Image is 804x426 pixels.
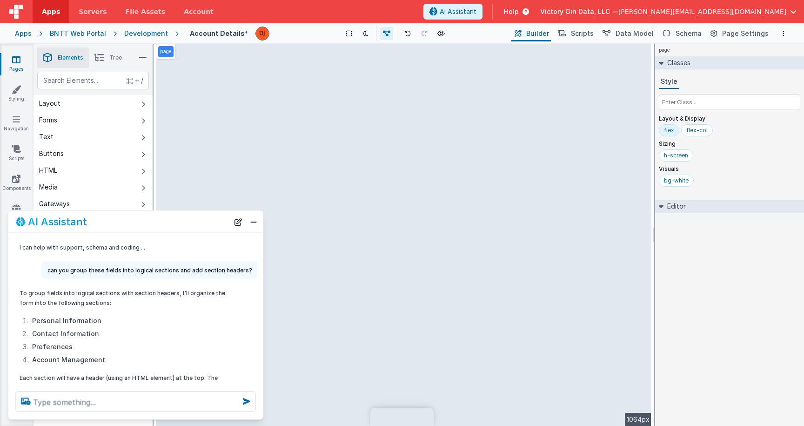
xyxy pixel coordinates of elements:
div: HTML [39,166,57,175]
button: Buttons [33,145,153,162]
span: AI Assistant [440,7,476,16]
span: Elements [58,54,83,61]
span: [PERSON_NAME][EMAIL_ADDRESS][DOMAIN_NAME] [618,7,786,16]
li: Personal Information [30,315,228,326]
button: AI Assistant [423,4,482,20]
button: Victory Gin Data, LLC — [PERSON_NAME][EMAIL_ADDRESS][DOMAIN_NAME] [540,7,797,16]
h2: AI Assistant [28,216,87,227]
li: Contact Information [30,328,228,339]
button: Gateways [33,196,153,212]
span: Schema [676,29,702,38]
div: BNTT Web Portal [50,29,106,38]
div: Apps [15,29,32,38]
p: can you group these fields into logical sections and add section headers? [47,265,252,275]
span: Page Settings [722,29,769,38]
h4: Account Details [190,30,245,37]
span: + / [127,72,143,89]
div: 1064px [625,413,651,426]
p: To group fields into logical sections with section headers, I'll organize the form into the follo... [20,288,228,308]
span: Builder [526,29,549,38]
div: Gateways [39,199,70,209]
div: bg-white [664,177,689,184]
button: Data Model [599,26,656,41]
input: Search Elements... [37,72,149,89]
p: Visuals [659,165,800,173]
p: Layout & Display [659,115,800,122]
div: Layout [39,99,60,108]
span: Data Model [616,29,654,38]
div: Forms [39,115,57,125]
button: Page Settings [707,26,770,41]
button: Forms [33,112,153,128]
button: Close [248,215,260,228]
button: HTML [33,162,153,179]
button: Style [659,75,679,89]
span: Tree [109,54,122,61]
div: Text [39,132,54,142]
span: Help [504,7,519,16]
li: Account Management [30,354,228,365]
p: page [160,48,172,55]
div: Development [124,29,168,38]
div: Media [39,183,58,192]
p: Sizing [659,140,800,148]
button: Media [33,179,153,196]
div: flex-col [686,127,708,134]
button: Layout [33,95,153,112]
button: Text [33,128,153,145]
h2: Editor [663,200,686,213]
button: New Chat [232,215,245,228]
span: File Assets [126,7,166,16]
div: h-screen [664,152,688,159]
span: Scripts [571,29,594,38]
p: Each section will have a header (using an HTML element) at the top. The structure will be: [20,372,228,392]
div: flex [664,127,674,134]
li: Preferences [30,341,228,352]
div: --> [156,44,651,426]
input: Enter Class... [659,95,800,109]
span: Victory Gin Data, LLC — [540,7,618,16]
button: Builder [511,26,551,41]
span: Apps [42,7,60,16]
button: Schema [659,26,703,41]
span: Servers [79,7,107,16]
h4: page [655,44,674,56]
div: Buttons [39,149,64,158]
h2: Classes [663,56,690,69]
p: I can help with support, schema and coding ... [20,243,228,252]
button: Scripts [555,26,596,41]
img: f3d315f864dfd729bbf95c1be5919636 [256,27,269,40]
button: Options [778,28,789,39]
